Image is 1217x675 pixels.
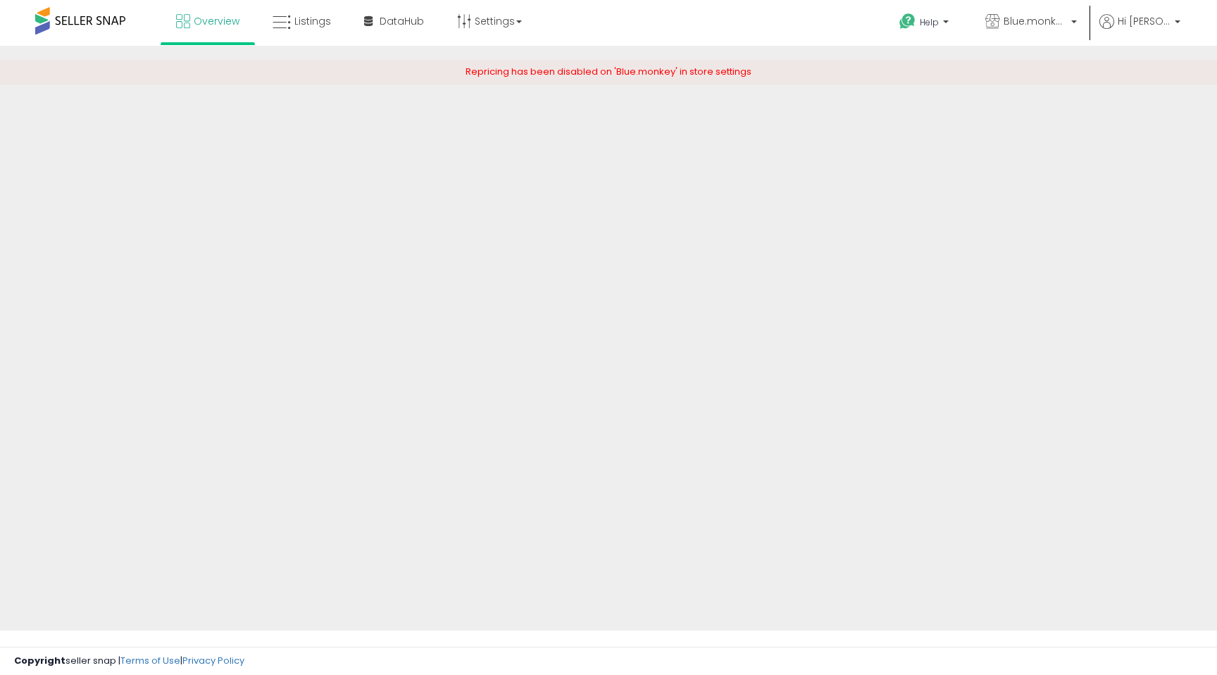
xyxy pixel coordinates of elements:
a: Help [888,2,963,46]
a: Hi [PERSON_NAME] [1099,14,1180,46]
span: DataHub [380,14,424,28]
span: Blue.monkey [1004,14,1067,28]
span: Overview [194,14,239,28]
span: Listings [294,14,331,28]
i: Get Help [899,13,916,30]
span: Help [920,16,939,28]
span: Hi [PERSON_NAME] [1118,14,1171,28]
span: Repricing has been disabled on 'Blue.monkey' in store settings [466,65,751,78]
